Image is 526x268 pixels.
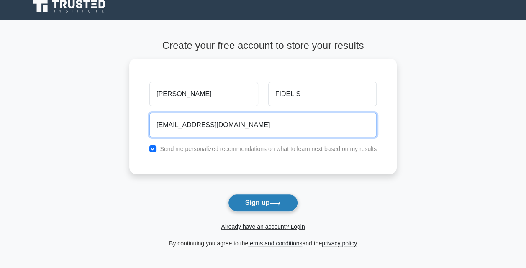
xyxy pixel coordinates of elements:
[268,82,377,106] input: Last name
[322,240,357,247] a: privacy policy
[124,238,402,248] div: By continuing you agree to the and the
[149,82,258,106] input: First name
[228,194,298,212] button: Sign up
[149,113,377,137] input: Email
[129,40,397,52] h4: Create your free account to store your results
[221,223,305,230] a: Already have an account? Login
[248,240,302,247] a: terms and conditions
[160,145,377,152] label: Send me personalized recommendations on what to learn next based on my results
